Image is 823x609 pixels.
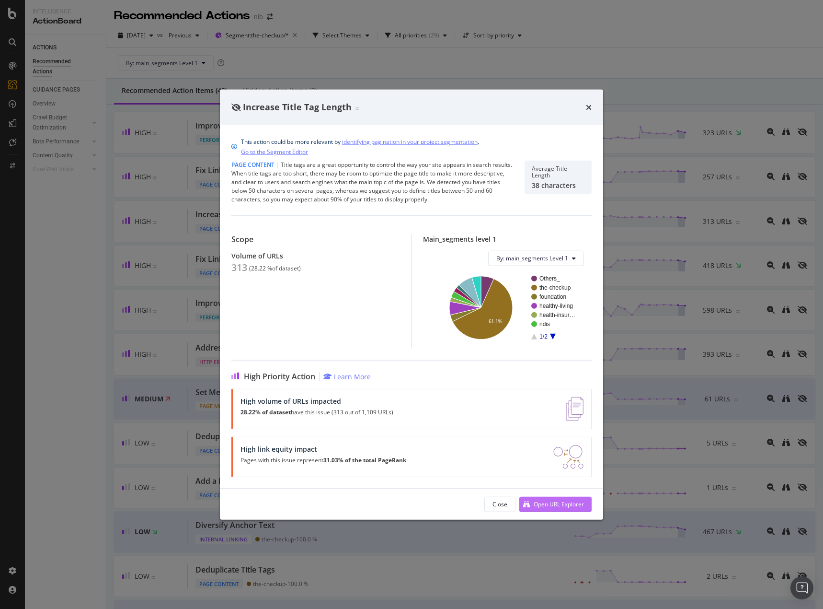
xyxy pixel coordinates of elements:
[240,408,291,416] strong: 28.22% of dataset
[539,333,548,340] text: 1/2
[539,312,575,318] text: health-insur…
[241,136,479,156] div: This action could be more relevant by .
[431,273,584,340] svg: A chart.
[240,409,393,415] p: have this issue (313 out of 1,109 URLs)
[231,234,400,244] div: Scope
[496,254,568,262] span: By: main_segments Level 1
[220,90,603,520] div: modal
[240,445,406,453] div: High link equity impact
[532,165,584,178] div: Average Title Length
[244,372,315,381] span: High Priority Action
[231,251,400,259] div: Volume of URLs
[240,457,406,463] p: Pages with this issue represent
[519,496,592,512] button: Open URL Explorer
[231,104,241,111] div: eye-slash
[243,101,352,113] span: Increase Title Tag Length
[790,576,813,599] div: Open Intercom Messenger
[231,160,513,203] div: Title tags are a great opportunity to control the way your site appears in search results. When t...
[539,293,566,300] text: foundation
[539,321,550,328] text: ndis
[231,261,247,273] div: 313
[489,319,502,324] text: 61.1%
[241,146,308,156] a: Go to the Segment Editor
[539,284,571,291] text: the-checkup
[539,275,560,282] text: Others_
[539,303,573,309] text: healthy-living
[553,445,583,468] img: DDxVyA23.png
[231,136,592,156] div: info banner
[323,456,406,464] strong: 31.03% of the total PageRank
[488,250,584,266] button: By: main_segments Level 1
[532,181,584,189] div: 38 characters
[586,101,592,114] div: times
[334,372,371,381] div: Learn More
[534,500,584,508] div: Open URL Explorer
[323,372,371,381] a: Learn More
[231,160,274,168] span: Page Content
[566,397,583,421] img: e5DMFwAAAABJRU5ErkJggg==
[492,500,507,508] div: Close
[355,107,359,110] img: Equal
[249,265,301,271] div: ( 28.22 % of dataset )
[276,160,279,168] span: |
[342,136,478,146] a: identifying pagination in your project segmentation
[484,496,515,512] button: Close
[423,234,592,243] div: Main_segments level 1
[240,397,393,405] div: High volume of URLs impacted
